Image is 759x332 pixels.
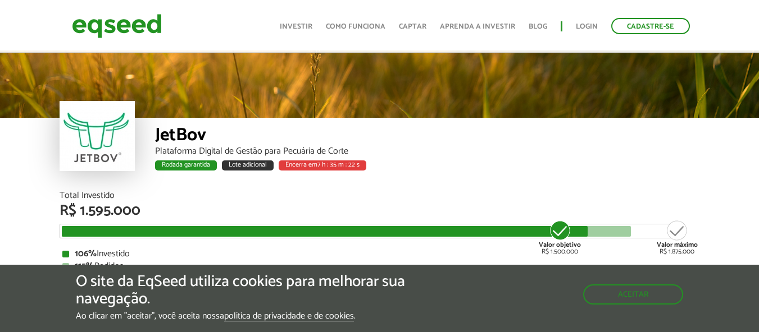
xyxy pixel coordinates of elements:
[657,239,698,250] strong: Valor máximo
[583,284,683,305] button: Aceitar
[155,147,700,156] div: Plataforma Digital de Gestão para Pecuária de Corte
[399,23,426,30] a: Captar
[611,18,690,34] a: Cadastre-se
[279,160,366,170] div: Encerra em
[75,246,97,261] strong: 106%
[576,23,598,30] a: Login
[155,126,700,147] div: JetBov
[62,250,697,259] div: Investido
[539,219,581,255] div: R$ 1.500.000
[60,191,700,200] div: Total Investido
[280,23,312,30] a: Investir
[224,312,354,321] a: política de privacidade e de cookies
[75,259,94,274] strong: 115%
[62,262,697,271] div: Pedidos
[657,219,698,255] div: R$ 1.875.000
[222,160,274,170] div: Lote adicional
[529,23,547,30] a: Blog
[317,159,360,170] span: 7 h : 35 m : 22 s
[155,160,217,170] div: Rodada garantida
[76,311,440,321] p: Ao clicar em "aceitar", você aceita nossa .
[72,11,162,41] img: EqSeed
[76,273,440,308] h5: O site da EqSeed utiliza cookies para melhorar sua navegação.
[440,23,515,30] a: Aprenda a investir
[326,23,385,30] a: Como funciona
[60,204,700,218] div: R$ 1.595.000
[539,239,581,250] strong: Valor objetivo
